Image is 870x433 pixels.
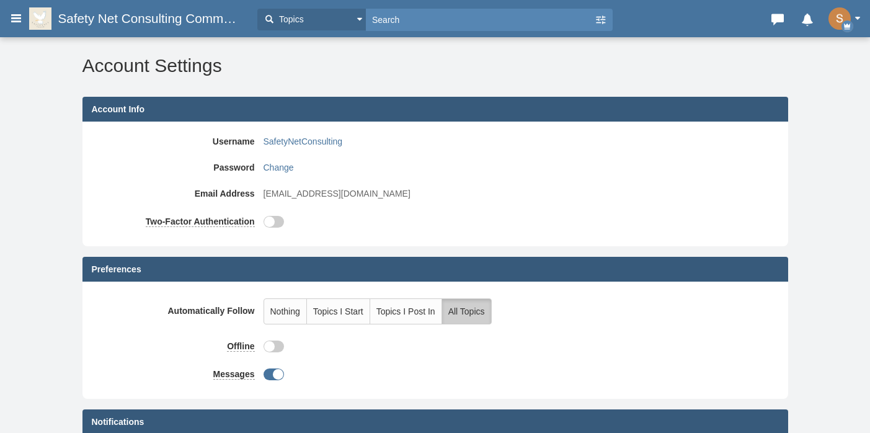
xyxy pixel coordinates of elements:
h2: Account Settings [82,55,788,76]
span: [EMAIL_ADDRESS][DOMAIN_NAME] [264,187,411,200]
img: g+u+lnxdwbBdAAAAABJRU5ErkJggg== [828,7,851,30]
label: Email Address [92,183,264,200]
label: Password [92,157,264,174]
a: SafetyNetConsulting [264,135,343,148]
span: Messages [213,369,255,379]
span: Topics I Post In [376,306,435,316]
span: All Topics [448,306,485,316]
div: Account Info [82,97,788,122]
label: Username [92,131,264,148]
span: Topics I Start [313,306,363,316]
span: Topics [276,13,304,26]
img: favicon.ico [29,7,58,30]
a: Safety Net Consulting Community [29,7,251,30]
div: Preferences [82,257,788,282]
span: Offline [227,341,254,351]
button: Topics [257,9,366,30]
label: Automatically Follow [92,298,264,317]
input: Search [366,9,594,30]
span: Safety Net Consulting Community [58,11,251,26]
span: Nothing [270,306,300,316]
span: Two-Factor Authentication [146,216,255,226]
span: Change [264,163,294,172]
